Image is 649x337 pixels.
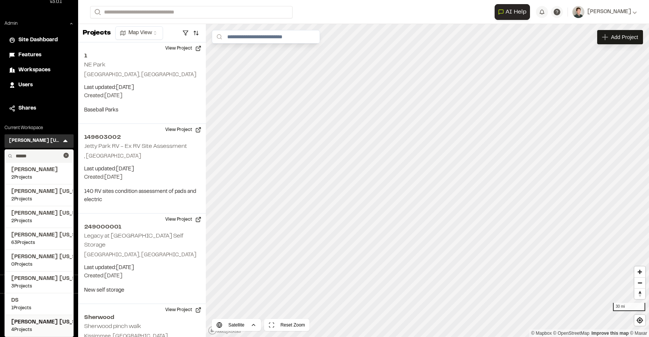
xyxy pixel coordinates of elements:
button: View Project [161,214,206,226]
button: View Project [161,304,206,316]
a: Map feedback [592,331,629,336]
h2: 249000001 [84,223,200,232]
span: Site Dashboard [18,36,58,44]
p: [GEOGRAPHIC_DATA], [GEOGRAPHIC_DATA] [84,251,200,259]
span: [PERSON_NAME] [US_STATE] [11,231,67,239]
div: 30 mi [613,303,645,311]
span: Shares [18,104,36,113]
span: 4 Projects [11,326,67,333]
span: 63 Projects [11,239,67,246]
a: DS1Projects [11,296,67,311]
span: Add Project [611,33,638,41]
a: [PERSON_NAME] [US_STATE]4Projects [11,318,67,333]
div: Open AI Assistant [495,4,533,20]
span: Features [18,51,41,59]
a: Users [9,81,69,89]
span: [PERSON_NAME] [US_STATE] [11,253,67,261]
button: Find my location [634,315,645,326]
a: [PERSON_NAME] [US_STATE]2Projects [11,188,67,203]
h2: 149603002 [84,133,200,142]
span: [PERSON_NAME] [US_STATE] [11,188,67,196]
span: 3 Projects [11,283,67,290]
a: Site Dashboard [9,36,69,44]
button: View Project [161,42,206,54]
h2: Jetty Park RV - Ex RV Site Assessment [84,144,187,149]
a: Mapbox [531,331,552,336]
h2: Sherwood [84,313,200,322]
a: Mapbox logo [208,326,241,335]
span: 2 Projects [11,196,67,203]
p: , [GEOGRAPHIC_DATA] [84,152,200,161]
img: User [572,6,584,18]
p: Baseball Parks [84,106,200,114]
span: DS [11,296,67,305]
h3: [PERSON_NAME] [US_STATE] [9,137,62,145]
a: [PERSON_NAME]2Projects [11,166,67,181]
span: [PERSON_NAME] [US_STATE] [11,275,67,283]
span: [PERSON_NAME] [US_STATE] [11,318,67,326]
p: Projects [83,28,111,38]
h2: 1 [84,51,200,60]
h2: NE Park [84,62,106,68]
p: Last updated: [DATE] [84,84,200,92]
span: AI Help [506,8,527,17]
span: 2 Projects [11,218,67,224]
p: New self storage [84,286,200,295]
span: [PERSON_NAME] [587,8,631,16]
p: Created: [DATE] [84,92,200,100]
a: [PERSON_NAME] [US_STATE]0Projects [11,253,67,268]
button: Reset Zoom [264,319,309,331]
button: Zoom in [634,266,645,277]
a: Shares [9,104,69,113]
h2: Legacy at [GEOGRAPHIC_DATA] Self Storage [84,233,183,248]
button: View Project [161,124,206,136]
p: Last updated: [DATE] [84,264,200,272]
button: Clear text [63,153,69,158]
p: Admin [5,20,18,27]
a: Workspaces [9,66,69,74]
p: Created: [DATE] [84,173,200,182]
span: 0 Projects [11,261,67,268]
h2: Sherwood pinch walk [84,324,141,329]
a: [PERSON_NAME] [US_STATE]3Projects [11,275,67,290]
span: [PERSON_NAME] [11,166,67,174]
button: Open AI Assistant [495,4,530,20]
button: Satellite [212,319,261,331]
p: Created: [DATE] [84,272,200,280]
a: Features [9,51,69,59]
span: Workspaces [18,66,50,74]
button: Zoom out [634,277,645,288]
canvas: Map [206,24,649,337]
button: [PERSON_NAME] [572,6,637,18]
span: 2 Projects [11,174,67,181]
p: Last updated: [DATE] [84,165,200,173]
a: OpenStreetMap [553,331,590,336]
span: 1 Projects [11,305,67,311]
a: Maxar [630,331,647,336]
p: [GEOGRAPHIC_DATA], [GEOGRAPHIC_DATA] [84,71,200,79]
p: 140 RV sites condition assessment of pads and electric [84,188,200,204]
p: Current Workspace [5,125,74,131]
span: [PERSON_NAME] [US_STATE] [11,209,67,218]
span: Users [18,81,33,89]
button: Search [90,6,104,18]
a: [PERSON_NAME] [US_STATE]63Projects [11,231,67,246]
button: Reset bearing to north [634,288,645,299]
a: [PERSON_NAME] [US_STATE]2Projects [11,209,67,224]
